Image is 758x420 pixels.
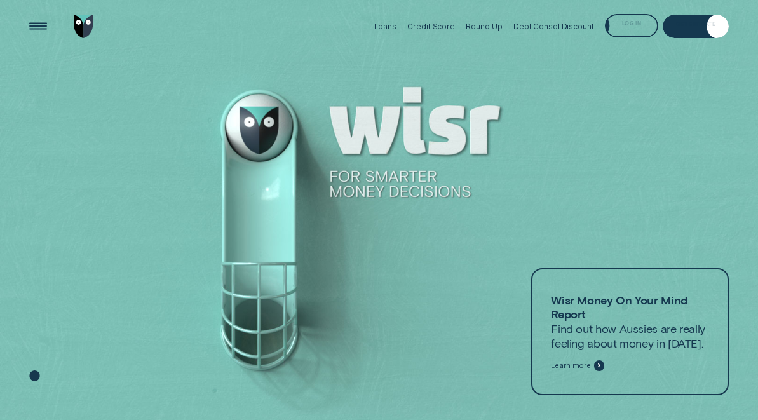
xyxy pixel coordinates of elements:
[676,22,715,27] div: Get Estimate
[466,22,502,31] div: Round Up
[531,268,729,395] a: Wisr Money On Your Mind ReportFind out how Aussies are really feeling about money in [DATE].Learn...
[74,15,93,39] img: Wisr
[513,22,594,31] div: Debt Consol Discount
[26,15,50,39] button: Open Menu
[551,293,708,351] p: Find out how Aussies are really feeling about money in [DATE].
[374,22,396,31] div: Loans
[551,361,591,370] span: Learn more
[551,293,687,322] strong: Wisr Money On Your Mind Report
[605,14,658,38] button: Log in
[663,15,729,39] a: Get Estimate
[407,22,455,31] div: Credit Score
